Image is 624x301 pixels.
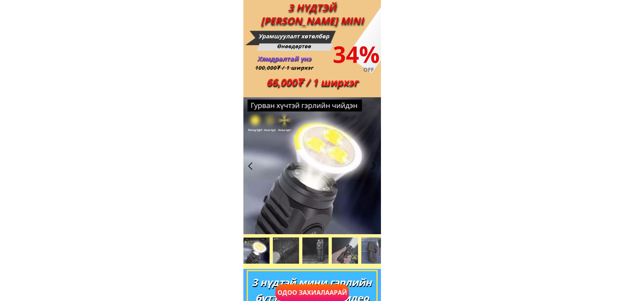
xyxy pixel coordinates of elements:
[257,32,330,41] div: Урамшуулалт хөтөлбөр
[329,36,384,72] div: 34%
[275,42,312,51] div: Өнөөдөртөө
[362,65,375,74] div: OFF
[252,1,372,54] div: 3 НҮДТЭЙ [PERSON_NAME] MINI ГЭРЭЛ
[252,64,317,72] div: 100,000₮ / 1 ширхэг
[261,74,363,90] div: 66,000₮ / 1 ширхэг
[275,284,349,301] p: Одоо захиалаарай
[256,54,312,64] div: Хямдралтай үнэ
